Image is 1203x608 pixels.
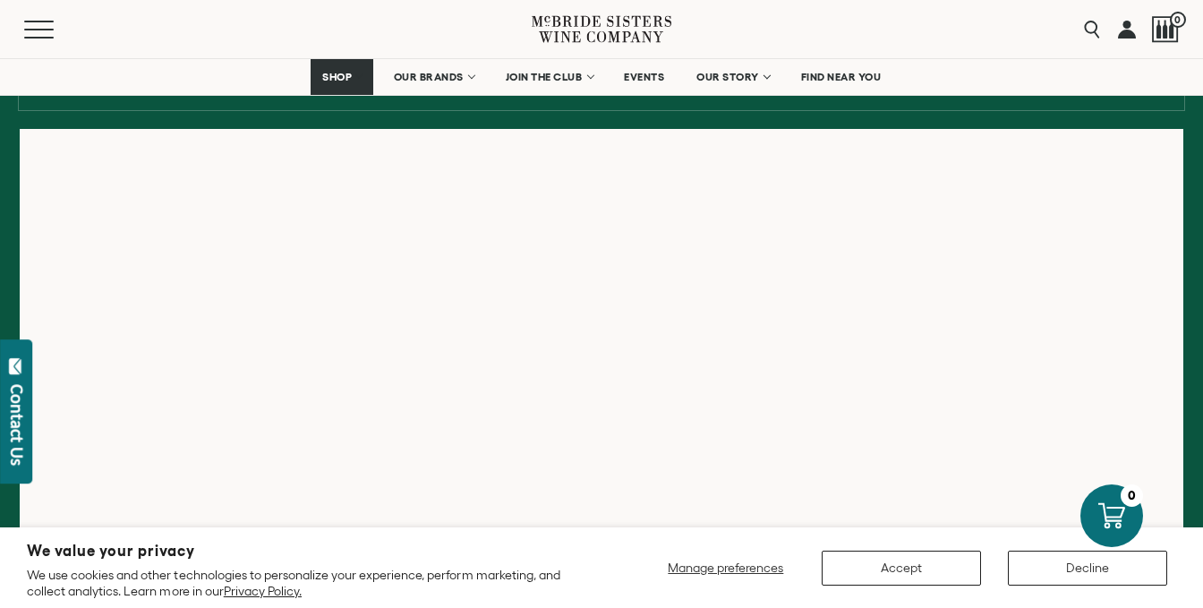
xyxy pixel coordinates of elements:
span: SHOP [322,71,353,83]
a: OUR STORY [685,59,781,95]
button: Mobile Menu Trigger [24,21,89,39]
a: EVENTS [612,59,676,95]
button: Accept [822,551,981,586]
a: OUR BRANDS [382,59,485,95]
p: We use cookies and other technologies to personalize your experience, perform marketing, and coll... [27,567,600,599]
span: OUR STORY [696,71,759,83]
div: 0 [1121,484,1143,507]
span: Manage preferences [668,561,783,575]
button: Manage preferences [657,551,795,586]
a: FIND NEAR YOU [789,59,893,95]
span: OUR BRANDS [394,71,464,83]
span: EVENTS [624,71,664,83]
a: SHOP [311,59,373,95]
span: 0 [1170,12,1186,28]
h2: We value your privacy [27,544,600,559]
a: Privacy Policy. [224,584,302,598]
div: Contact Us [8,384,26,466]
span: JOIN THE CLUB [506,71,583,83]
span: FIND NEAR YOU [801,71,882,83]
a: JOIN THE CLUB [494,59,604,95]
button: Decline [1008,551,1167,586]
